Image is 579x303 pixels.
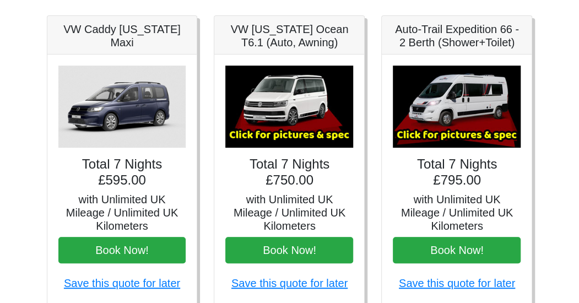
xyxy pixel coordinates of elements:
[58,193,186,232] h5: with Unlimited UK Mileage / Unlimited UK Kilometers
[225,193,353,232] h5: with Unlimited UK Mileage / Unlimited UK Kilometers
[225,23,353,49] h5: VW [US_STATE] Ocean T6.1 (Auto, Awning)
[393,66,521,148] img: Auto-Trail Expedition 66 - 2 Berth (Shower+Toilet)
[393,23,521,49] h5: Auto-Trail Expedition 66 - 2 Berth (Shower+Toilet)
[231,277,348,289] a: Save this quote for later
[58,66,186,148] img: VW Caddy California Maxi
[58,237,186,263] button: Book Now!
[58,156,186,188] h4: Total 7 Nights £595.00
[58,23,186,49] h5: VW Caddy [US_STATE] Maxi
[225,156,353,188] h4: Total 7 Nights £750.00
[393,193,521,232] h5: with Unlimited UK Mileage / Unlimited UK Kilometers
[393,237,521,263] button: Book Now!
[225,237,353,263] button: Book Now!
[393,156,521,188] h4: Total 7 Nights £795.00
[399,277,515,289] a: Save this quote for later
[225,66,353,148] img: VW California Ocean T6.1 (Auto, Awning)
[64,277,180,289] a: Save this quote for later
